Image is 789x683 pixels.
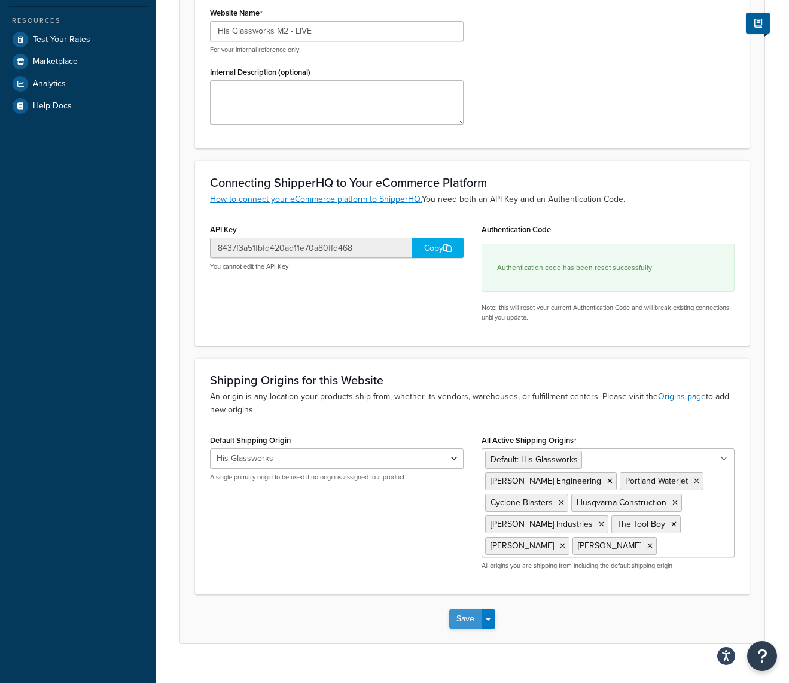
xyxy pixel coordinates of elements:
[210,176,735,189] h3: Connecting ShipperHQ to Your eCommerce Platform
[491,518,593,530] span: [PERSON_NAME] Industries
[746,13,770,34] button: Show Help Docs
[210,390,735,417] p: An origin is any location your products ship from, whether its vendors, warehouses, or fulfillmen...
[412,238,464,258] div: Copy
[210,45,464,54] p: For your internal reference only
[9,51,147,72] a: Marketplace
[658,390,706,403] a: Origins page
[617,518,665,530] span: The Tool Boy
[577,496,666,509] span: Husqvarna Construction
[210,68,310,77] label: Internal Description (optional)
[210,193,422,205] a: How to connect your eCommerce platform to ShipperHQ.
[210,262,464,271] p: You cannot edit the API Key
[9,73,147,95] a: Analytics
[491,539,554,552] span: [PERSON_NAME]
[482,225,551,234] label: Authentication Code
[33,35,90,45] span: Test Your Rates
[491,453,578,466] span: Default: His Glassworks
[210,374,735,387] h3: Shipping Origins for this Website
[210,8,263,18] label: Website Name
[482,303,735,322] p: Note: this will reset your current Authentication Code and will break existing connections until ...
[449,609,482,629] button: Save
[578,539,641,552] span: [PERSON_NAME]
[491,475,601,487] span: [PERSON_NAME] Engineering
[625,475,688,487] span: Portland Waterjet
[210,225,237,234] label: API Key
[9,95,147,117] a: Help Docs
[210,436,291,445] label: Default Shipping Origin
[491,496,553,509] span: Cyclone Blasters
[497,262,652,273] small: Authentication code has been reset successfully
[482,436,577,445] label: All Active Shipping Origins
[33,79,66,89] span: Analytics
[747,641,777,671] button: Open Resource Center
[9,16,147,26] div: Resources
[33,101,72,111] span: Help Docs
[210,473,464,482] p: A single primary origin to be used if no origin is assigned to a product
[210,193,735,206] p: You need both an API Key and an Authentication Code.
[482,561,735,570] p: All origins you are shipping from including the default shipping origin
[9,29,147,50] a: Test Your Rates
[33,57,78,67] span: Marketplace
